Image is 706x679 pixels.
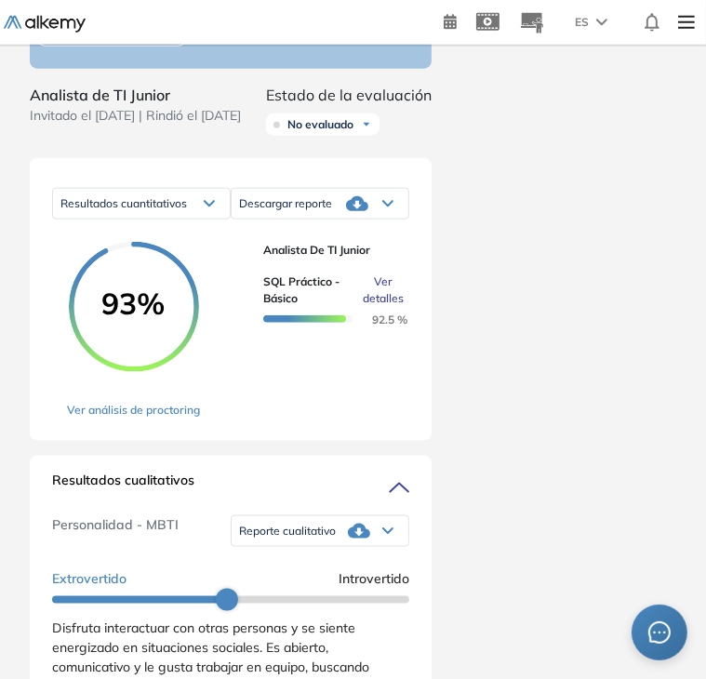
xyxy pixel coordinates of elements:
span: ES [575,14,589,31]
span: Resultados cuantitativos [60,196,187,210]
a: Ver análisis de proctoring [67,402,200,419]
span: Analista de TI Junior [263,242,394,259]
span: Reporte cualitativo [239,524,336,539]
span: Ver detalles [363,273,404,307]
span: 92.5 % [350,313,407,326]
span: SQL Práctico - Básico [263,273,355,307]
span: 93% [69,288,199,318]
span: message [648,621,671,644]
button: Ver detalles [355,273,394,307]
span: Resultados cualitativos [52,471,194,500]
img: Ícono de flecha [361,119,372,130]
span: Introvertido [339,569,409,589]
span: No evaluado [287,117,353,132]
span: Estado de la evaluación [266,84,432,106]
img: Logo [4,16,86,33]
span: Invitado el [DATE] | Rindió el [DATE] [30,106,241,126]
img: arrow [596,19,607,26]
img: Menu [671,4,702,41]
span: Personalidad - MBTI [52,515,179,547]
span: Extrovertido [52,569,127,589]
span: Descargar reporte [239,196,332,211]
span: Analista de TI Junior [30,84,241,106]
